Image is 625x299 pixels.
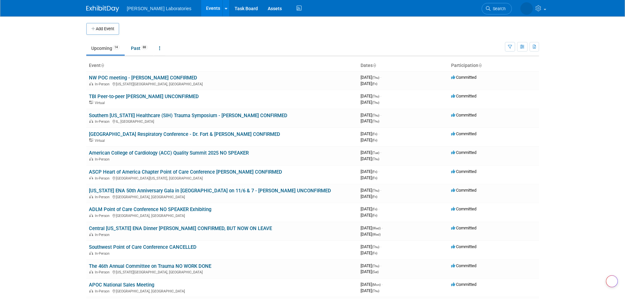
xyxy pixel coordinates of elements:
[89,131,280,137] a: [GEOGRAPHIC_DATA] Respiratory Conference - Dr. Fort & [PERSON_NAME] CONFIRMED
[380,75,381,80] span: -
[89,188,331,194] a: [US_STATE] ENA 50th Anniversary Gala in [GEOGRAPHIC_DATA] on 11/6 & 7 - [PERSON_NAME] UNCONFIRMED
[372,176,377,180] span: (Fri)
[89,214,93,217] img: In-Person Event
[372,95,379,98] span: (Thu)
[89,101,93,104] img: Virtual Event
[89,289,93,292] img: In-Person Event
[372,101,379,104] span: (Thu)
[89,282,154,288] a: APOC National Sales Meeting
[361,150,381,155] span: [DATE]
[372,214,377,217] span: (Fri)
[373,63,376,68] a: Sort by Start Date
[372,157,379,161] span: (Thu)
[378,169,379,174] span: -
[361,206,379,211] span: [DATE]
[89,169,282,175] a: ASCP Heart of America Chapter Point of Care Conference [PERSON_NAME] CONFIRMED
[361,282,383,287] span: [DATE]
[482,3,512,14] a: Search
[141,45,148,50] span: 88
[361,250,377,255] span: [DATE]
[451,94,476,98] span: Committed
[380,244,381,249] span: -
[361,288,379,293] span: [DATE]
[448,60,539,71] th: Participation
[361,213,377,218] span: [DATE]
[95,176,112,181] span: In-Person
[451,113,476,117] span: Committed
[451,282,476,287] span: Committed
[361,81,377,86] span: [DATE]
[372,245,379,249] span: (Thu)
[380,150,381,155] span: -
[361,194,377,199] span: [DATE]
[361,100,379,105] span: [DATE]
[95,289,112,293] span: In-Person
[451,263,476,268] span: Committed
[361,118,379,123] span: [DATE]
[127,6,192,11] span: [PERSON_NAME] Laboratories
[101,63,104,68] a: Sort by Event Name
[372,289,379,293] span: (Thu)
[86,42,125,54] a: Upcoming14
[372,226,381,230] span: (Wed)
[89,139,93,142] img: Virtual Event
[380,113,381,117] span: -
[372,251,377,255] span: (Fri)
[361,94,381,98] span: [DATE]
[380,94,381,98] span: -
[89,269,355,274] div: [US_STATE][GEOGRAPHIC_DATA], [GEOGRAPHIC_DATA]
[89,113,287,118] a: Southern [US_STATE] Healthcare (SIH) Trauma Symposium - [PERSON_NAME] CONFIRMED
[372,139,377,142] span: (Fri)
[372,151,379,155] span: (Tue)
[451,225,476,230] span: Committed
[451,75,476,80] span: Committed
[451,169,476,174] span: Committed
[361,156,379,161] span: [DATE]
[361,175,377,180] span: [DATE]
[89,119,93,123] img: In-Person Event
[372,264,379,268] span: (Thu)
[451,206,476,211] span: Committed
[95,82,112,86] span: In-Person
[89,81,355,86] div: [US_STATE][GEOGRAPHIC_DATA], [GEOGRAPHIC_DATA]
[490,6,506,11] span: Search
[95,195,112,199] span: In-Person
[520,2,533,15] img: Tisha Davis
[89,94,199,99] a: TBI Peer-to-peer [PERSON_NAME] UNCONFIRMED
[95,139,107,143] span: Virtual
[89,270,93,273] img: In-Person Event
[372,119,379,123] span: (Thu)
[361,269,379,274] span: [DATE]
[361,169,379,174] span: [DATE]
[361,244,381,249] span: [DATE]
[372,207,377,211] span: (Fri)
[361,75,381,80] span: [DATE]
[361,225,383,230] span: [DATE]
[113,45,120,50] span: 14
[95,233,112,237] span: In-Person
[382,282,383,287] span: -
[89,176,93,180] img: In-Person Event
[89,194,355,199] div: [GEOGRAPHIC_DATA], [GEOGRAPHIC_DATA]
[372,132,377,136] span: (Fri)
[86,23,119,35] button: Add Event
[89,175,355,181] div: [GEOGRAPHIC_DATA][US_STATE], [GEOGRAPHIC_DATA]
[126,42,153,54] a: Past88
[361,263,381,268] span: [DATE]
[89,75,197,81] a: NW POC meeting - [PERSON_NAME] CONFIRMED
[380,263,381,268] span: -
[361,138,377,142] span: [DATE]
[86,60,358,71] th: Event
[89,244,197,250] a: Southwest Point of Care Conference CANCELLED
[372,82,377,86] span: (Fri)
[361,113,381,117] span: [DATE]
[95,214,112,218] span: In-Person
[89,213,355,218] div: [GEOGRAPHIC_DATA], [GEOGRAPHIC_DATA]
[478,63,482,68] a: Sort by Participation Type
[95,119,112,124] span: In-Person
[89,225,272,231] a: Central [US_STATE] ENA Dinner [PERSON_NAME] CONFIRMED, BUT NOW ON LEAVE
[372,170,377,174] span: (Fri)
[89,288,355,293] div: [GEOGRAPHIC_DATA], [GEOGRAPHIC_DATA]
[451,131,476,136] span: Committed
[361,232,381,237] span: [DATE]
